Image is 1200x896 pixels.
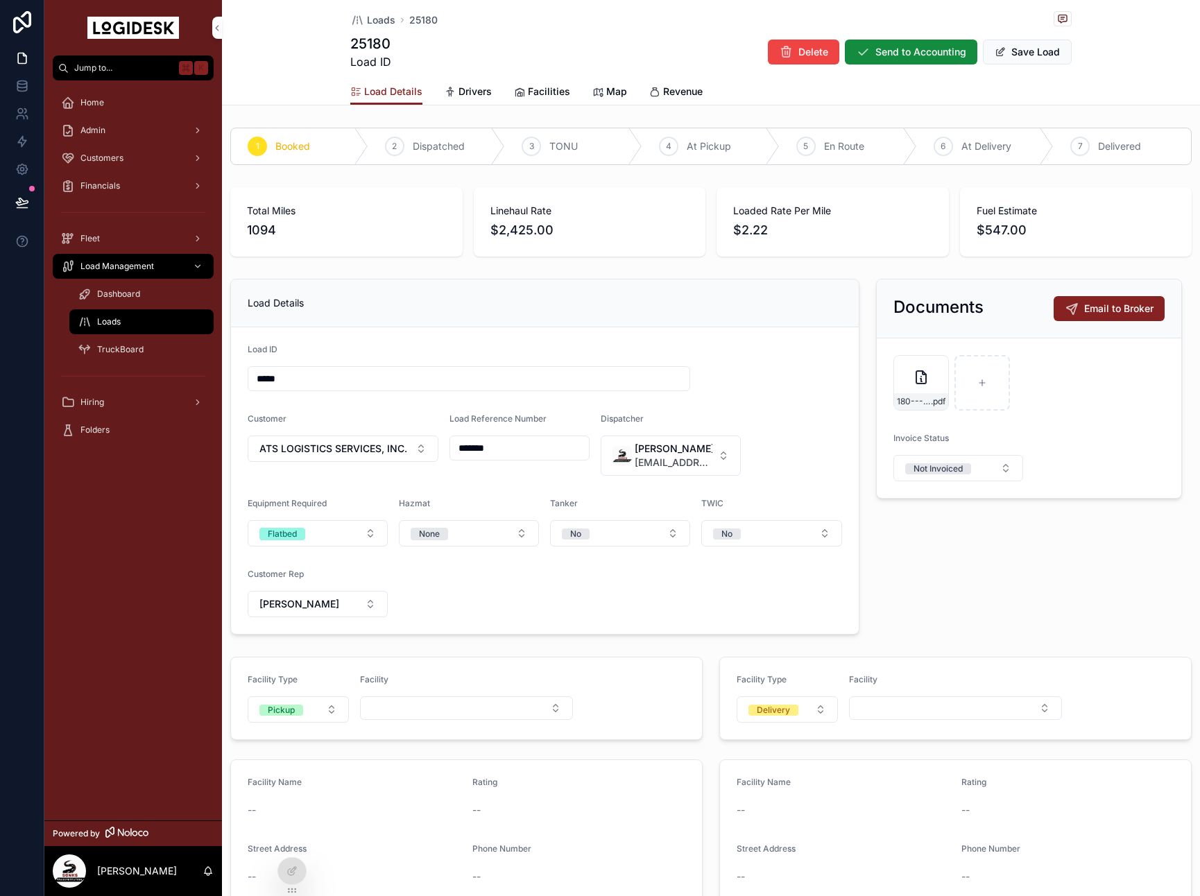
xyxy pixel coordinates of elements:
[97,288,140,300] span: Dashboard
[635,456,712,469] span: [EMAIL_ADDRESS][DOMAIN_NAME]
[350,53,391,70] span: Load ID
[550,520,690,546] button: Select Button
[419,528,440,540] div: None
[259,597,339,611] span: [PERSON_NAME]
[798,45,828,59] span: Delete
[1084,302,1154,316] span: Email to Broker
[350,79,422,105] a: Load Details
[196,62,207,74] span: K
[570,528,581,540] div: No
[259,442,410,456] span: ATS LOGISTICS SERVICES, INC. DBA SUREWAY TRANSPORTATION COMPANY & [PERSON_NAME] SPECIALIZED LOGIS...
[248,520,388,546] button: Select Button
[409,13,438,27] a: 25180
[803,141,808,152] span: 5
[248,498,327,508] span: Equipment Required
[80,261,154,272] span: Load Management
[737,696,838,723] button: Select Button
[247,204,446,218] span: Total Miles
[53,118,214,143] a: Admin
[53,417,214,442] a: Folders
[248,344,277,354] span: Load ID
[875,45,966,59] span: Send to Accounting
[606,85,627,98] span: Map
[721,528,732,540] div: No
[248,777,302,787] span: Facility Name
[360,674,388,684] span: Facility
[472,843,531,854] span: Phone Number
[69,282,214,307] a: Dashboard
[69,337,214,362] a: TruckBoard
[893,296,984,318] h2: Documents
[97,316,121,327] span: Loads
[737,843,796,854] span: Street Address
[248,436,438,462] button: Select Button
[80,233,100,244] span: Fleet
[845,40,977,64] button: Send to Accounting
[53,828,100,839] span: Powered by
[80,397,104,408] span: Hiring
[737,803,745,817] span: --
[601,436,741,476] button: Select Button
[961,803,970,817] span: --
[69,309,214,334] a: Loads
[350,34,391,53] h1: 25180
[80,153,123,164] span: Customers
[961,843,1020,854] span: Phone Number
[74,62,173,74] span: Jump to...
[549,139,578,153] span: TONU
[248,803,256,817] span: --
[80,125,105,136] span: Admin
[592,79,627,107] a: Map
[514,79,570,107] a: Facilities
[550,498,578,508] span: Tanker
[53,90,214,115] a: Home
[490,221,689,240] span: $2,425.00
[256,141,259,152] span: 1
[914,463,963,474] div: Not Invoiced
[635,442,712,456] span: [PERSON_NAME]
[737,777,791,787] span: Facility Name
[666,141,671,152] span: 4
[53,226,214,251] a: Fleet
[248,297,304,309] span: Load Details
[701,498,723,508] span: TWIC
[977,204,1176,218] span: Fuel Estimate
[649,79,703,107] a: Revenue
[445,79,492,107] a: Drivers
[350,13,395,27] a: Loads
[248,674,298,684] span: Facility Type
[528,85,570,98] span: Facilities
[399,498,430,508] span: Hazmat
[472,803,481,817] span: --
[248,843,307,854] span: Street Address
[413,139,465,153] span: Dispatched
[268,528,297,540] div: Flatbed
[53,55,214,80] button: Jump to...K
[849,696,1063,720] button: Select Button
[893,455,1024,481] button: Select Button
[275,139,310,153] span: Booked
[1054,296,1165,321] button: Email to Broker
[701,520,841,546] button: Select Button
[364,85,422,98] span: Load Details
[80,424,110,436] span: Folders
[663,85,703,98] span: Revenue
[1078,141,1083,152] span: 7
[824,139,864,153] span: En Route
[893,433,949,443] span: Invoice Status
[87,17,179,39] img: App logo
[961,870,970,884] span: --
[687,139,731,153] span: At Pickup
[44,820,222,846] a: Powered by
[1098,139,1141,153] span: Delivered
[53,390,214,415] a: Hiring
[97,864,177,878] p: [PERSON_NAME]
[601,413,644,424] span: Dispatcher
[737,870,745,884] span: --
[53,173,214,198] a: Financials
[367,13,395,27] span: Loads
[733,221,932,240] span: $2.22
[248,569,304,579] span: Customer Rep
[490,204,689,218] span: Linehaul Rate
